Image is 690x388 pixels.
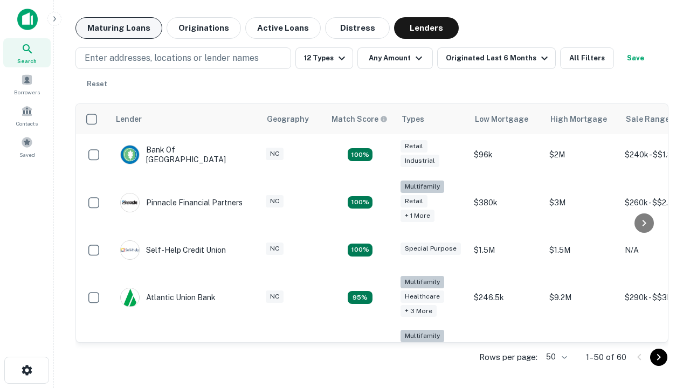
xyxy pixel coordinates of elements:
a: Search [3,38,51,67]
div: Industrial [401,155,439,167]
button: Go to next page [650,349,667,366]
div: Self-help Credit Union [120,240,226,260]
div: Matching Properties: 11, hasApolloMatch: undefined [348,244,372,257]
div: Bank Of [GEOGRAPHIC_DATA] [120,145,250,164]
th: High Mortgage [544,104,619,134]
p: 1–50 of 60 [586,351,626,364]
div: Sale Range [626,113,670,126]
button: Distress [325,17,390,39]
img: picture [121,145,139,164]
td: $246.5k [468,271,544,325]
th: Types [395,104,468,134]
td: $2M [544,134,619,175]
button: Maturing Loans [75,17,162,39]
img: picture [121,241,139,259]
button: Originated Last 6 Months [437,47,556,69]
div: Lender [116,113,142,126]
div: Matching Properties: 17, hasApolloMatch: undefined [348,196,372,209]
div: Originated Last 6 Months [446,52,551,65]
td: $3.2M [544,324,619,379]
div: Healthcare [401,290,444,303]
div: Multifamily [401,330,444,342]
div: Pinnacle Financial Partners [120,193,243,212]
div: + 1 more [401,210,434,222]
button: All Filters [560,47,614,69]
div: 50 [542,349,569,365]
div: High Mortgage [550,113,607,126]
div: Matching Properties: 9, hasApolloMatch: undefined [348,291,372,304]
p: Rows per page: [479,351,537,364]
th: Geography [260,104,325,134]
th: Low Mortgage [468,104,544,134]
div: NC [266,148,284,160]
div: Matching Properties: 15, hasApolloMatch: undefined [348,148,372,161]
iframe: Chat Widget [636,267,690,319]
td: $1.5M [544,230,619,271]
div: Special Purpose [401,242,461,255]
p: Enter addresses, locations or lender names [85,52,259,65]
div: Retail [401,195,427,207]
div: Types [402,113,424,126]
span: Borrowers [14,88,40,96]
div: Low Mortgage [475,113,528,126]
button: Any Amount [357,47,433,69]
img: picture [121,288,139,307]
div: + 3 more [401,305,437,317]
th: Lender [109,104,260,134]
button: Reset [80,73,114,95]
img: capitalize-icon.png [17,9,38,30]
td: $246k [468,324,544,379]
button: Lenders [394,17,459,39]
div: NC [266,242,284,255]
img: picture [121,193,139,212]
button: Active Loans [245,17,321,39]
th: Capitalize uses an advanced AI algorithm to match your search with the best lender. The match sco... [325,104,395,134]
span: Search [17,57,37,65]
div: NC [266,195,284,207]
a: Contacts [3,101,51,130]
td: $9.2M [544,271,619,325]
td: $380k [468,175,544,230]
td: $3M [544,175,619,230]
a: Saved [3,132,51,161]
button: 12 Types [295,47,353,69]
td: $1.5M [468,230,544,271]
h6: Match Score [332,113,385,125]
div: Multifamily [401,181,444,193]
a: Borrowers [3,70,51,99]
div: The Fidelity Bank [120,342,208,362]
div: NC [266,290,284,303]
td: $96k [468,134,544,175]
div: Atlantic Union Bank [120,288,216,307]
div: Multifamily [401,276,444,288]
div: Retail [401,140,427,153]
div: Geography [267,113,309,126]
button: Save your search to get updates of matches that match your search criteria. [618,47,653,69]
button: Originations [167,17,241,39]
span: Contacts [16,119,38,128]
span: Saved [19,150,35,159]
button: Enter addresses, locations or lender names [75,47,291,69]
div: Capitalize uses an advanced AI algorithm to match your search with the best lender. The match sco... [332,113,388,125]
